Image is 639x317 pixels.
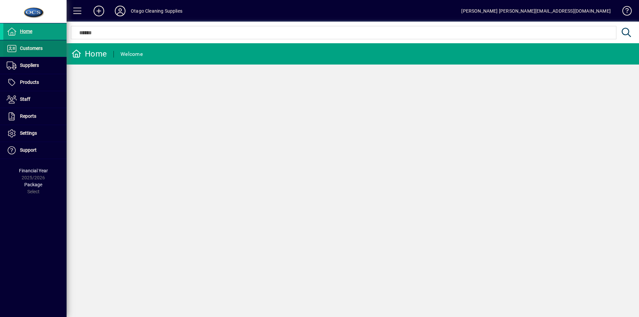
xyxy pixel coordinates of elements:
[20,79,39,85] span: Products
[461,6,611,16] div: [PERSON_NAME] [PERSON_NAME][EMAIL_ADDRESS][DOMAIN_NAME]
[20,29,32,34] span: Home
[617,1,631,23] a: Knowledge Base
[3,57,67,74] a: Suppliers
[24,182,42,187] span: Package
[3,74,67,91] a: Products
[3,108,67,125] a: Reports
[120,49,143,60] div: Welcome
[3,40,67,57] a: Customers
[3,125,67,142] a: Settings
[131,6,182,16] div: Otago Cleaning Supplies
[20,130,37,136] span: Settings
[20,113,36,119] span: Reports
[19,168,48,173] span: Financial Year
[88,5,109,17] button: Add
[20,46,43,51] span: Customers
[20,147,37,153] span: Support
[3,142,67,159] a: Support
[20,63,39,68] span: Suppliers
[20,96,30,102] span: Staff
[109,5,131,17] button: Profile
[72,49,107,59] div: Home
[3,91,67,108] a: Staff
